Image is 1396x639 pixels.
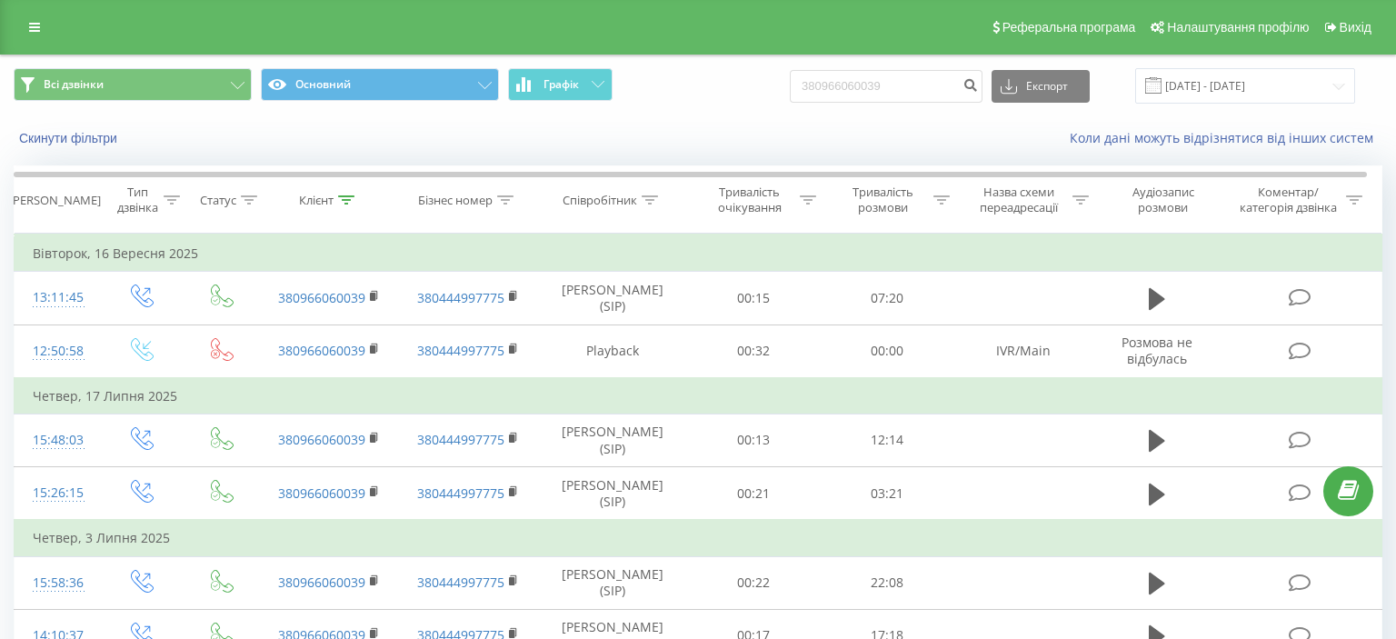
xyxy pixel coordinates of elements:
a: 380444997775 [417,342,504,359]
div: 13:11:45 [33,280,82,315]
td: 00:32 [687,324,821,378]
div: Бізнес номер [418,193,493,208]
div: Аудіозапис розмови [1110,185,1217,215]
td: 03:21 [821,467,954,521]
div: Тривалість очікування [703,185,795,215]
td: 07:20 [821,272,954,324]
td: 00:00 [821,324,954,378]
td: [PERSON_NAME] (SIP) [537,556,687,609]
div: Тип дзвінка [115,185,159,215]
span: Графік [543,78,579,91]
button: Експорт [992,70,1090,103]
td: 00:21 [687,467,821,521]
a: 380444997775 [417,574,504,591]
div: Назва схеми переадресації [971,185,1068,215]
td: 00:13 [687,414,821,466]
td: Четвер, 17 Липня 2025 [15,378,1382,414]
span: Реферальна програма [1002,20,1136,35]
td: Playback [537,324,687,378]
div: 15:58:36 [33,565,82,601]
span: Вихід [1340,20,1371,35]
td: Вівторок, 16 Вересня 2025 [15,235,1382,272]
button: Скинути фільтри [14,130,126,146]
span: Розмова не відбулась [1122,334,1192,367]
div: 12:50:58 [33,334,82,369]
td: [PERSON_NAME] (SIP) [537,272,687,324]
a: 380444997775 [417,431,504,448]
td: 12:14 [821,414,954,466]
input: Пошук за номером [790,70,982,103]
span: Всі дзвінки [44,77,104,92]
div: Коментар/категорія дзвінка [1235,185,1341,215]
a: 380444997775 [417,484,504,502]
button: Графік [508,68,613,101]
a: 380966060039 [278,342,365,359]
a: 380966060039 [278,289,365,306]
div: Статус [200,193,236,208]
td: [PERSON_NAME] (SIP) [537,414,687,466]
button: Основний [261,68,499,101]
td: IVR/Main [954,324,1093,378]
button: Всі дзвінки [14,68,252,101]
td: 22:08 [821,556,954,609]
div: 15:26:15 [33,475,82,511]
div: 15:48:03 [33,423,82,458]
td: [PERSON_NAME] (SIP) [537,467,687,521]
a: Коли дані можуть відрізнятися вiд інших систем [1070,129,1382,146]
a: 380966060039 [278,431,365,448]
a: 380966060039 [278,574,365,591]
a: 380966060039 [278,484,365,502]
div: [PERSON_NAME] [9,193,101,208]
span: Налаштування профілю [1167,20,1309,35]
div: Клієнт [299,193,334,208]
td: 00:22 [687,556,821,609]
td: Четвер, 3 Липня 2025 [15,520,1382,556]
div: Тривалість розмови [837,185,929,215]
td: 00:15 [687,272,821,324]
div: Співробітник [563,193,637,208]
a: 380444997775 [417,289,504,306]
